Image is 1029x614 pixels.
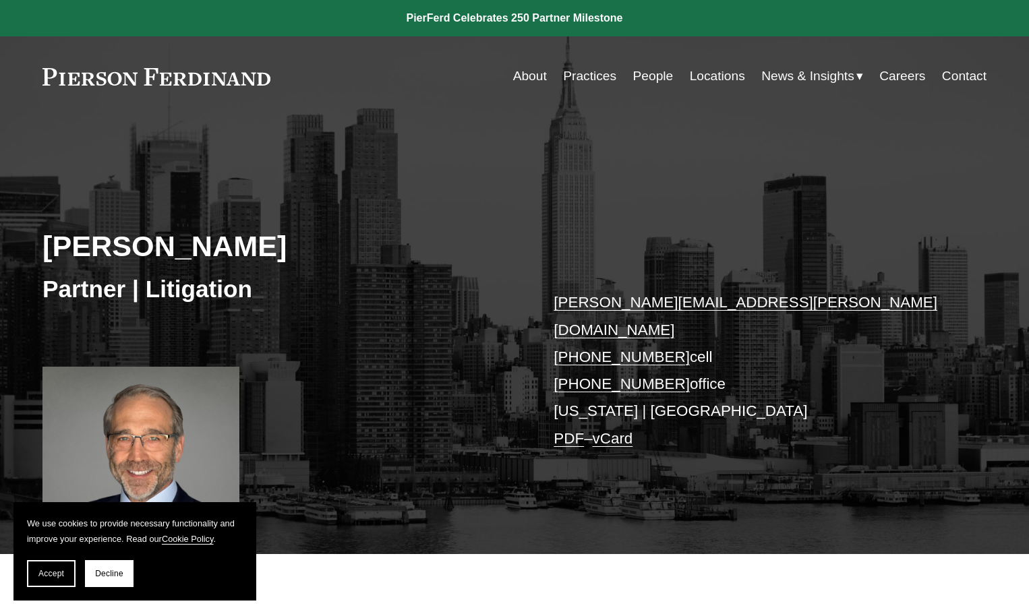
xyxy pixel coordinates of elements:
[942,63,987,89] a: Contact
[554,375,690,392] a: [PHONE_NUMBER]
[761,65,854,88] span: News & Insights
[42,228,514,264] h2: [PERSON_NAME]
[761,63,863,89] a: folder dropdown
[27,560,76,587] button: Accept
[42,274,514,304] h3: Partner | Litigation
[554,430,584,447] a: PDF
[690,63,745,89] a: Locations
[554,348,690,365] a: [PHONE_NUMBER]
[162,534,214,544] a: Cookie Policy
[563,63,616,89] a: Practices
[879,63,925,89] a: Careers
[95,569,123,578] span: Decline
[633,63,674,89] a: People
[513,63,547,89] a: About
[85,560,134,587] button: Decline
[554,294,937,338] a: [PERSON_NAME][EMAIL_ADDRESS][PERSON_NAME][DOMAIN_NAME]
[13,502,256,601] section: Cookie banner
[554,289,947,452] p: cell office [US_STATE] | [GEOGRAPHIC_DATA] –
[38,569,64,578] span: Accept
[27,516,243,547] p: We use cookies to provide necessary functionality and improve your experience. Read our .
[593,430,633,447] a: vCard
